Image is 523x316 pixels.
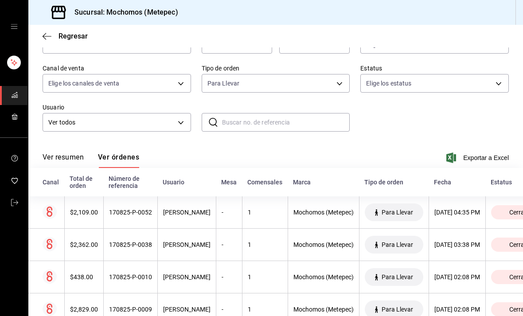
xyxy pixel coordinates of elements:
[222,113,350,131] input: Buscar no. de referencia
[448,152,509,163] button: Exportar a Excel
[378,241,417,248] span: Para Llevar
[109,273,152,281] div: 170825-P-0010
[202,65,350,71] label: Tipo de orden
[43,104,191,110] label: Usuario
[48,118,175,127] span: Ver todos
[163,209,211,216] div: [PERSON_NAME]
[163,273,211,281] div: [PERSON_NAME]
[293,273,354,281] div: Mochomos (Metepec)
[378,306,417,313] span: Para Llevar
[221,179,237,186] div: Mesa
[222,306,237,313] div: -
[109,209,152,216] div: 170825-P-0052
[70,175,98,189] div: Total de orden
[378,273,417,281] span: Para Llevar
[43,65,191,71] label: Canal de venta
[109,306,152,313] div: 170825-P-0009
[364,179,423,186] div: Tipo de orden
[248,273,282,281] div: 1
[434,241,480,248] div: [DATE] 03:38 PM
[67,7,178,18] h3: Sucursal: Mochomos (Metepec)
[248,241,282,248] div: 1
[70,209,98,216] div: $2,109.00
[247,179,282,186] div: Comensales
[222,209,237,216] div: -
[98,153,139,168] button: Ver órdenes
[434,273,480,281] div: [DATE] 02:08 PM
[11,23,18,30] button: open drawer
[293,306,354,313] div: Mochomos (Metepec)
[360,65,509,71] label: Estatus
[434,209,480,216] div: [DATE] 04:35 PM
[43,153,84,168] button: Ver resumen
[293,209,354,216] div: Mochomos (Metepec)
[248,306,282,313] div: 1
[109,241,152,248] div: 170825-P-0038
[434,179,480,186] div: Fecha
[109,175,152,189] div: Número de referencia
[293,179,354,186] div: Marca
[43,32,88,40] button: Regresar
[366,79,411,88] span: Elige los estatus
[207,79,239,88] span: Para Llevar
[70,241,98,248] div: $2,362.00
[43,153,139,168] div: navigation tabs
[70,306,98,313] div: $2,829.00
[434,306,480,313] div: [DATE] 02:08 PM
[59,32,88,40] span: Regresar
[222,273,237,281] div: -
[293,241,354,248] div: Mochomos (Metepec)
[222,241,237,248] div: -
[48,79,119,88] span: Elige los canales de venta
[248,209,282,216] div: 1
[70,273,98,281] div: $438.00
[378,209,417,216] span: Para Llevar
[163,241,211,248] div: [PERSON_NAME]
[163,306,211,313] div: [PERSON_NAME]
[43,179,59,186] div: Canal
[163,179,211,186] div: Usuario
